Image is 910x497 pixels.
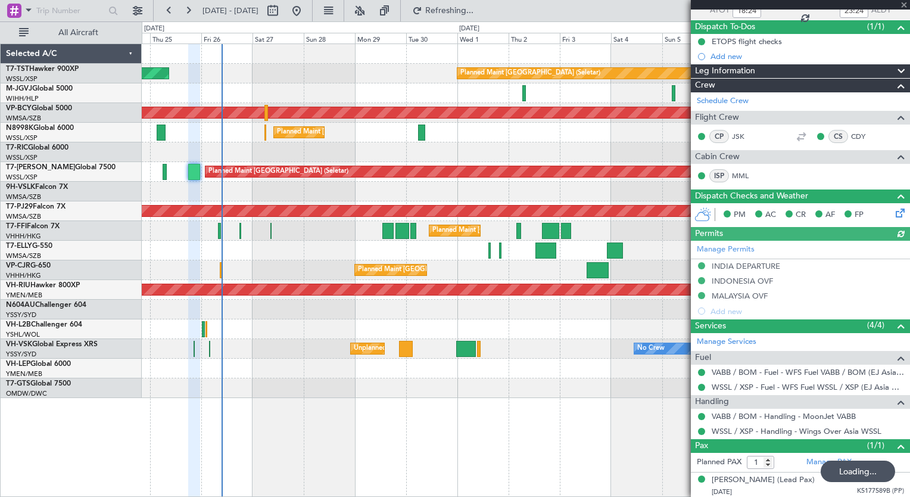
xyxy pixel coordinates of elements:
[6,66,29,73] span: T7-TST
[695,395,729,409] span: Handling
[6,350,36,359] a: YSSY/SYD
[695,111,739,125] span: Flight Crew
[560,33,611,44] div: Fri 3
[6,164,75,171] span: T7-[PERSON_NAME]
[6,232,41,241] a: VHHH/HKG
[425,7,475,15] span: Refreshing...
[6,321,82,328] a: VH-L2BChallenger 604
[457,33,509,44] div: Wed 1
[867,439,884,452] span: (1/1)
[697,456,741,468] label: Planned PAX
[6,341,32,348] span: VH-VSK
[825,209,835,221] span: AF
[354,340,500,358] div: Unplanned Maint Sydney ([PERSON_NAME] Intl)
[6,114,41,123] a: WMSA/SZB
[6,243,32,250] span: T7-ELLY
[765,209,776,221] span: AC
[6,192,41,201] a: WMSA/SZB
[6,125,74,132] a: N8998KGlobal 6000
[695,351,711,365] span: Fuel
[459,24,479,34] div: [DATE]
[695,64,755,78] span: Leg Information
[6,341,98,348] a: VH-VSKGlobal Express XRS
[6,164,116,171] a: T7-[PERSON_NAME]Global 7500
[208,163,348,181] div: Planned Maint [GEOGRAPHIC_DATA] (Seletar)
[611,33,662,44] div: Sat 4
[712,382,904,392] a: WSSL / XSP - Fuel - WFS Fuel WSSL / XSP (EJ Asia Only)
[709,130,729,143] div: CP
[821,461,895,482] div: Loading...
[31,29,126,37] span: All Aircraft
[432,222,620,240] div: Planned Maint [GEOGRAPHIC_DATA] ([GEOGRAPHIC_DATA])
[712,487,732,496] span: [DATE]
[6,173,38,182] a: WSSL/XSP
[712,367,904,377] a: VABB / BOM - Fuel - WFS Fuel VABB / BOM (EJ Asia Only)
[13,23,129,42] button: All Aircraft
[358,261,557,279] div: Planned Maint [GEOGRAPHIC_DATA] ([GEOGRAPHIC_DATA] Intl)
[695,79,715,92] span: Crew
[150,33,201,44] div: Thu 25
[6,262,51,269] a: VP-CJRG-650
[732,170,759,181] a: MML
[709,169,729,182] div: ISP
[277,123,476,141] div: Planned Maint [GEOGRAPHIC_DATA] ([GEOGRAPHIC_DATA] Intl)
[6,85,32,92] span: M-JGVJ
[509,33,560,44] div: Thu 2
[6,125,33,132] span: N8998K
[6,389,47,398] a: OMDW/DWC
[712,36,782,46] div: ETOPS flight checks
[637,340,665,358] div: No Crew
[253,33,304,44] div: Sat 27
[6,144,28,151] span: T7-RIC
[732,131,759,142] a: JSK
[6,310,36,319] a: YSSY/SYD
[6,380,30,387] span: T7-GTS
[6,291,42,300] a: YMEN/MEB
[355,33,406,44] div: Mon 29
[6,105,72,112] a: VP-BCYGlobal 5000
[6,223,27,230] span: T7-FFI
[6,203,33,210] span: T7-PJ29
[734,209,746,221] span: PM
[6,94,39,103] a: WIHH/HLP
[6,361,71,368] a: VH-LEPGlobal 6000
[6,153,38,162] a: WSSL/XSP
[6,144,68,151] a: T7-RICGlobal 6000
[6,380,71,387] a: T7-GTSGlobal 7500
[6,271,41,280] a: VHHH/HKG
[695,190,808,203] span: Dispatch Checks and Weather
[304,33,355,44] div: Sun 28
[710,5,730,17] span: ATOT
[712,474,815,486] div: [PERSON_NAME] (Lead Pax)
[851,131,878,142] a: CDY
[695,20,755,34] span: Dispatch To-Dos
[6,282,80,289] a: VH-RIUHawker 800XP
[695,319,726,333] span: Services
[695,439,708,453] span: Pax
[710,51,904,61] div: Add new
[806,456,852,468] a: Manage PAX
[6,369,42,378] a: YMEN/MEB
[796,209,806,221] span: CR
[6,223,60,230] a: T7-FFIFalcon 7X
[6,133,38,142] a: WSSL/XSP
[460,64,600,82] div: Planned Maint [GEOGRAPHIC_DATA] (Seletar)
[6,282,30,289] span: VH-RIU
[697,95,749,107] a: Schedule Crew
[712,426,881,436] a: WSSL / XSP - Handling - Wings Over Asia WSSL
[36,2,105,20] input: Trip Number
[6,321,31,328] span: VH-L2B
[6,361,30,368] span: VH-LEP
[202,5,258,16] span: [DATE] - [DATE]
[6,85,73,92] a: M-JGVJGlobal 5000
[407,1,478,20] button: Refreshing...
[828,130,848,143] div: CS
[6,330,40,339] a: YSHL/WOL
[6,302,35,309] span: N604AU
[6,66,79,73] a: T7-TSTHawker 900XP
[6,74,38,83] a: WSSL/XSP
[871,5,891,17] span: ALDT
[712,411,856,421] a: VABB / BOM - Handling - MoonJet VABB
[867,319,884,331] span: (4/4)
[6,184,35,191] span: 9H-VSLK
